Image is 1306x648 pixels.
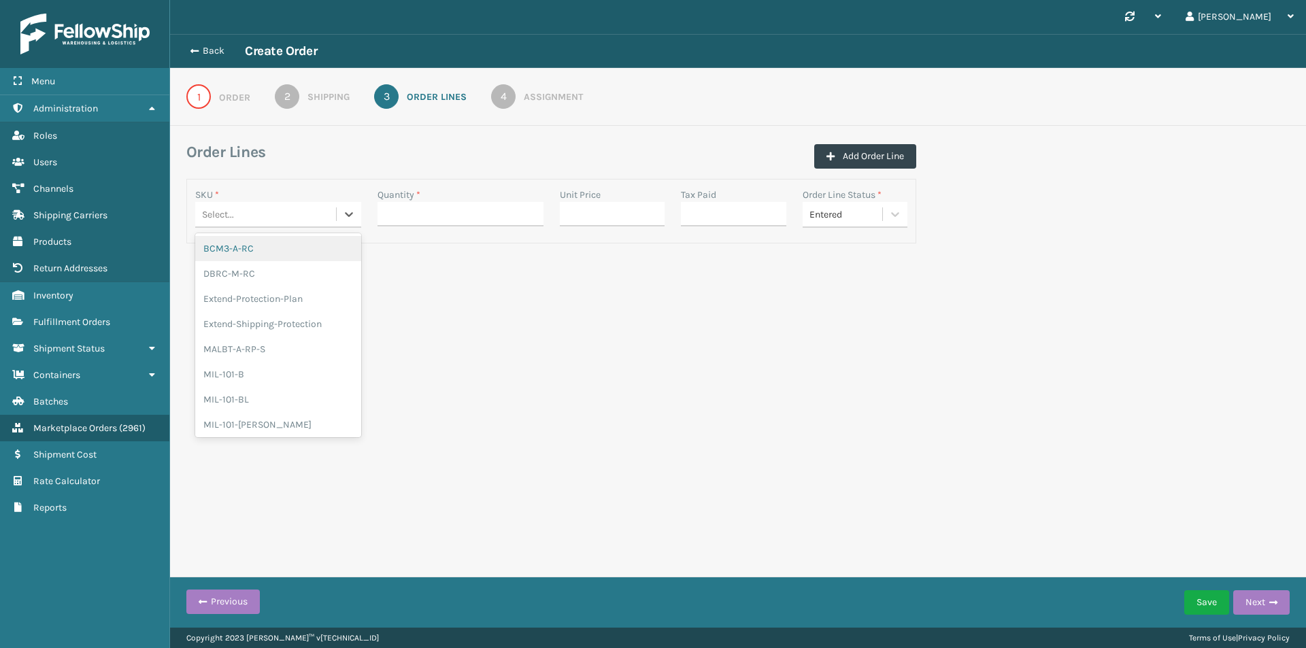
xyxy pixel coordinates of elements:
a: Privacy Policy [1238,633,1290,643]
label: Order Line Status [803,188,882,202]
span: Users [33,156,57,168]
div: Extend-Shipping-Protection [195,311,361,337]
button: Previous [186,590,260,614]
a: Terms of Use [1189,633,1236,643]
button: Back [182,45,245,57]
span: Marketplace Orders [33,422,117,434]
div: 4 [491,84,516,109]
p: Copyright 2023 [PERSON_NAME]™ v [TECHNICAL_ID] [186,628,379,648]
span: Administration [33,103,98,114]
span: ( 2961 ) [119,422,146,434]
label: Unit Price [560,188,601,202]
span: Inventory [33,290,73,301]
span: Return Addresses [33,262,107,274]
span: Shipment Cost [33,449,97,460]
div: 3 [374,84,399,109]
div: 1 [186,84,211,109]
img: logo [20,14,150,54]
h3: Order Lines [186,142,266,163]
div: 2 [275,84,299,109]
div: Select... [202,207,234,222]
button: Add Order Line [814,144,916,169]
div: Entered [809,207,884,222]
div: MIL-101-[PERSON_NAME] [195,412,361,437]
div: Shipping [307,90,350,104]
label: Quantity [378,188,420,202]
div: MALBT-A-RP-S [195,337,361,362]
span: Batches [33,396,68,407]
div: Extend-Protection-Plan [195,286,361,311]
span: Rate Calculator [33,475,100,487]
span: Shipping Carriers [33,209,107,221]
div: DBRC-M-RC [195,261,361,286]
span: Fulfillment Orders [33,316,110,328]
div: Assignment [524,90,583,104]
span: Reports [33,502,67,513]
span: Roles [33,130,57,141]
span: Containers [33,369,80,381]
div: Order [219,90,250,105]
span: Menu [31,75,55,87]
span: Channels [33,183,73,194]
span: Products [33,236,71,248]
div: MIL-101-B [195,362,361,387]
label: Tax Paid [681,188,716,202]
button: Next [1233,590,1290,615]
button: Save [1184,590,1229,615]
span: Shipment Status [33,343,105,354]
label: SKU [195,188,219,202]
div: BCM3-A-RC [195,236,361,261]
div: Order Lines [407,90,467,104]
h3: Create Order [245,43,317,59]
div: MIL-101-BL [195,387,361,412]
div: | [1189,628,1290,648]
